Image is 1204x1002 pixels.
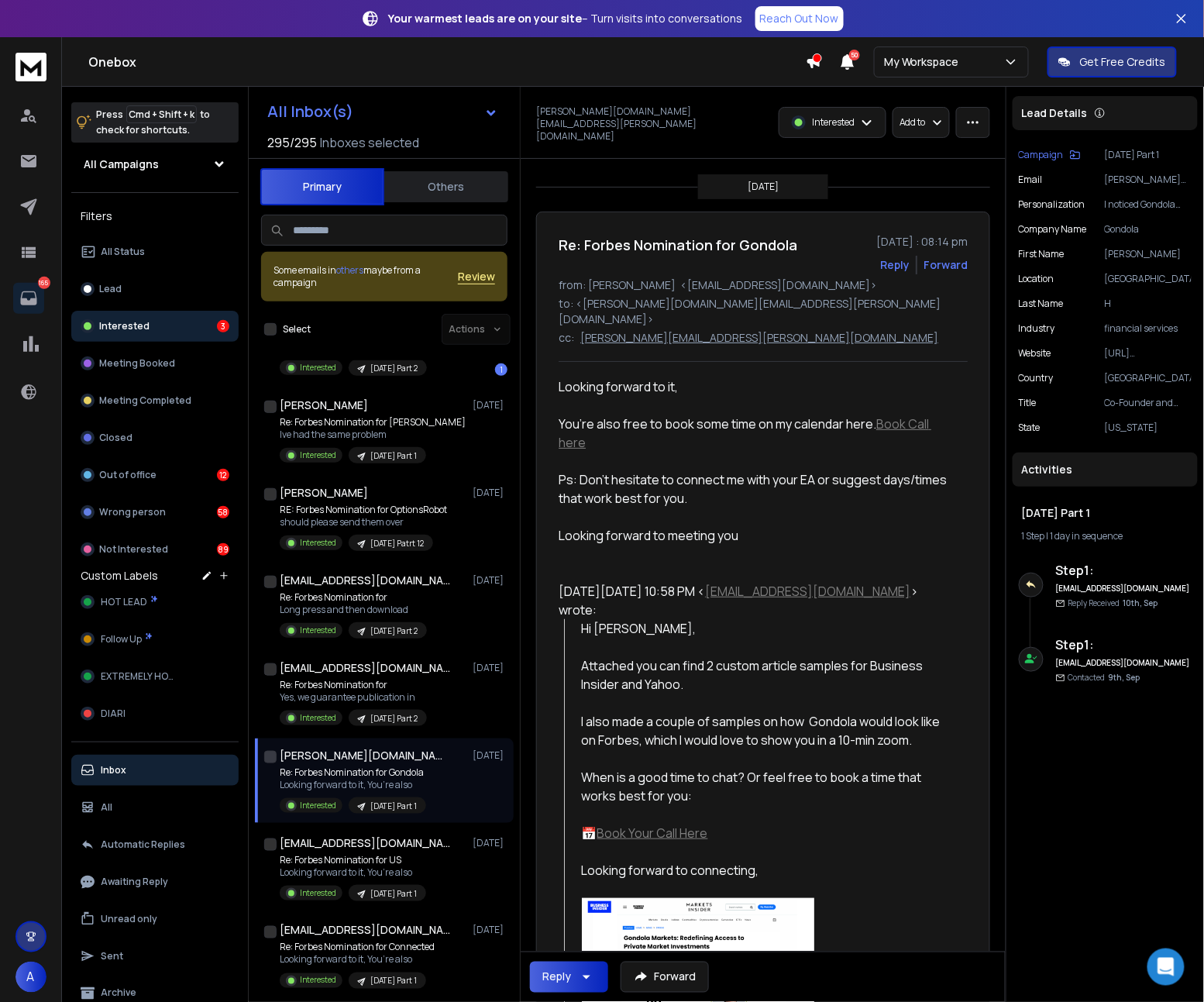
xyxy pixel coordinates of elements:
button: Others [384,170,508,204]
p: Re: Forbes Nomination for Gondola [280,766,426,779]
p: Awaiting Reply [101,876,168,888]
button: Review [458,269,495,284]
a: Book Your Call Here [597,825,708,842]
button: Sent [71,941,239,972]
button: HOT LEAD [71,587,239,618]
p: Interested [300,537,336,549]
span: Follow Up [101,633,142,646]
button: Get Free Credits [1047,46,1177,77]
div: Attached you can find 2 custom article samples for Business Insider and Yahoo. [582,656,956,694]
div: Forward [924,257,968,273]
p: Reach Out Now [760,11,839,26]
div: 12 [217,469,229,481]
span: 10th, Sep [1123,597,1158,608]
p: [PERSON_NAME][DOMAIN_NAME][EMAIL_ADDRESS][PERSON_NAME][DOMAIN_NAME] [1105,174,1192,186]
span: EXTREMELY HOW [101,670,176,683]
button: Meeting Completed [71,385,239,416]
span: 1 Step [1022,529,1045,542]
p: Press to check for shortcuts. [96,107,210,138]
p: Get Free Credits [1080,54,1166,70]
p: Meeting Completed [99,394,191,407]
h1: [EMAIL_ADDRESS][DOMAIN_NAME] [280,660,450,676]
div: Ps: Don’t hesitate to connect me with your EA or suggest days/times that work best for you. [559,470,955,508]
div: When is a good time to chat? Or feel free to book a time that works best for you: [582,768,956,805]
img: logo [15,53,46,81]
p: Gondola [1105,223,1192,236]
p: Sent [101,950,123,962]
button: All [71,792,239,823]
h1: All Inbox(s) [267,104,353,119]
p: All [101,801,112,814]
p: Re: Forbes Nomination for [280,591,427,604]
button: Inbox [71,755,239,786]
span: 295 / 295 [267,133,317,152]
div: I also made a couple of samples on how Gondola would look like on Forbes, which I would love to s... [582,712,956,749]
div: Looking forward to meeting you [559,526,955,545]
h1: All Campaigns [84,157,159,172]
button: All Inbox(s) [255,96,511,127]
p: Inbox [101,764,126,776]
p: Co-Founder and President [1105,397,1192,409]
div: 89 [217,543,229,556]
button: DIARI [71,698,239,729]
button: Campaign [1019,149,1081,161]
p: Personalization [1019,198,1085,211]
button: Primary [260,168,384,205]
h1: Re: Forbes Nomination for Gondola [559,234,797,256]
p: [DATE] [473,925,507,937]
a: Reach Out Now [755,6,844,31]
span: HOT LEAD [101,596,147,608]
label: Select [283,323,311,336]
p: country [1019,372,1054,384]
p: 165 [38,277,50,289]
h1: [PERSON_NAME] [280,485,368,501]
h1: [PERSON_NAME][DOMAIN_NAME][EMAIL_ADDRESS][PERSON_NAME][DOMAIN_NAME] [280,748,450,763]
p: Interested [99,320,150,332]
button: A [15,962,46,993]
p: Interested [300,800,336,811]
h1: [EMAIL_ADDRESS][DOMAIN_NAME] [280,835,450,851]
p: My Workspace [884,54,965,70]
span: 1 day in sequence [1051,529,1123,542]
p: [DATE] Part 1 [1105,149,1192,161]
p: Interested [812,116,855,129]
p: Email [1019,174,1043,186]
p: industry [1019,322,1055,335]
p: All Status [101,246,145,258]
p: [GEOGRAPHIC_DATA] [1105,273,1192,285]
p: Campaign [1019,149,1064,161]
button: Meeting Booked [71,348,239,379]
span: 50 [849,50,860,60]
p: Lead Details [1022,105,1088,121]
p: [PERSON_NAME][DOMAIN_NAME][EMAIL_ADDRESS][PERSON_NAME][DOMAIN_NAME] [536,105,759,143]
h1: [DATE] Part 1 [1022,505,1189,521]
button: Automatic Replies [71,829,239,860]
h6: [EMAIL_ADDRESS][DOMAIN_NAME] [1056,657,1192,669]
p: [DATE] Part 1 [370,888,417,900]
p: Re: Forbes Nomination for Connected [280,942,435,954]
strong: Your warmest leads are on your site [389,11,583,26]
div: | [1022,530,1189,542]
p: [PERSON_NAME] [1105,248,1192,260]
div: 1 [495,363,507,376]
span: Cmd + Shift + k [126,105,197,123]
button: Out of office12 [71,460,239,491]
p: – Turn visits into conversations [389,11,743,26]
p: [DATE] [473,662,507,674]
p: Interested [300,362,336,374]
p: Meeting Booked [99,357,175,370]
div: Open Intercom Messenger [1147,949,1185,986]
p: from: [PERSON_NAME] <[EMAIL_ADDRESS][DOMAIN_NAME]> [559,277,968,293]
h3: Custom Labels [81,568,158,584]
button: Wrong person58 [71,497,239,528]
button: Reply [880,257,910,273]
p: I noticed Gondola positions itself as Gondola provides liquidity and access to high-growth privat... [1105,198,1192,211]
p: Interested [300,712,336,724]
p: Looking forward to it, You’re also [280,954,435,966]
button: Interested3 [71,311,239,342]
p: [DATE] Part 2 [370,363,418,374]
div: 58 [217,506,229,518]
h1: [EMAIL_ADDRESS][DOMAIN_NAME] [280,573,450,588]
